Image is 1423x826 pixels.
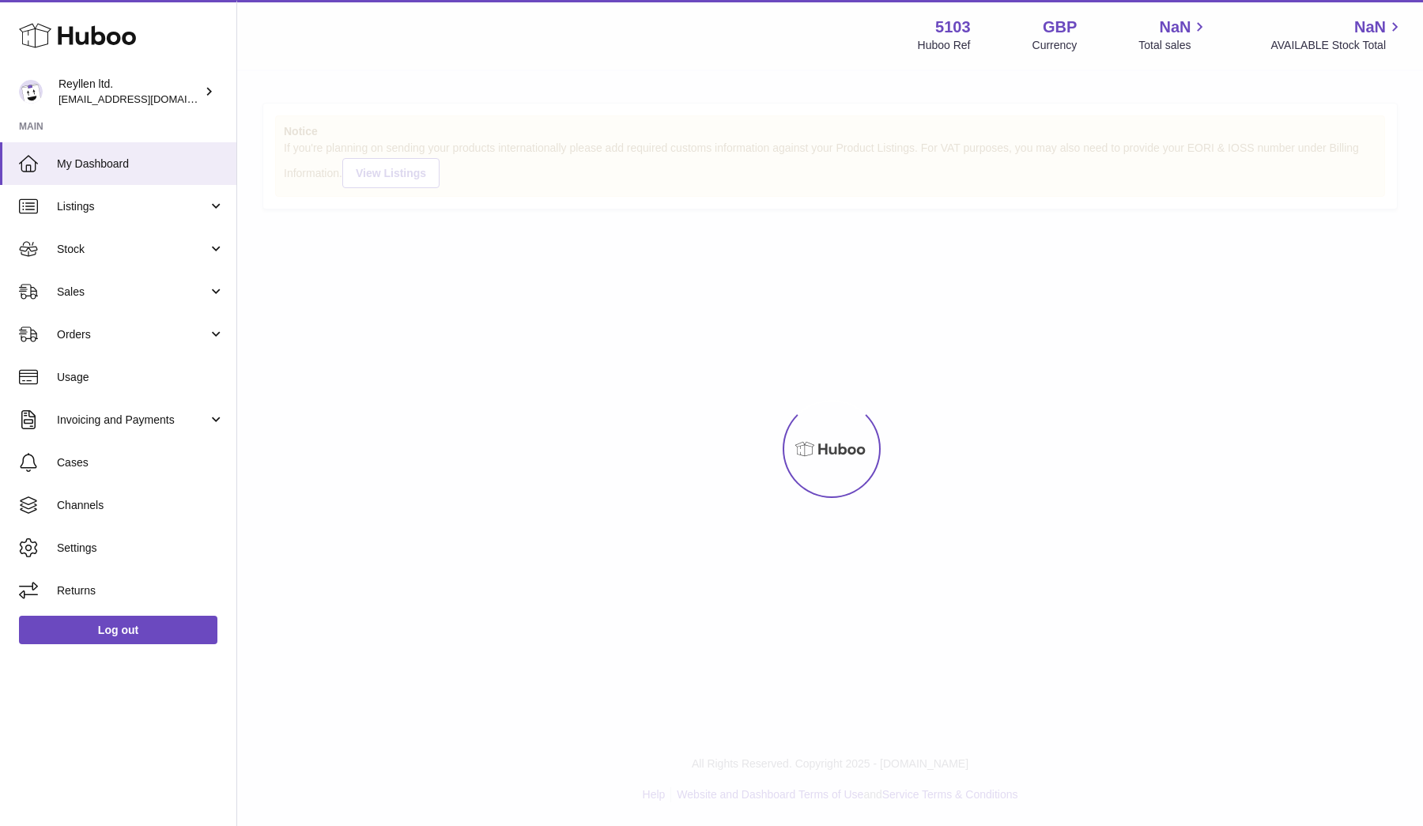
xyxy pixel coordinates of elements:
[1138,17,1209,53] a: NaN Total sales
[59,92,232,105] span: [EMAIL_ADDRESS][DOMAIN_NAME]
[935,17,971,38] strong: 5103
[57,498,225,513] span: Channels
[57,370,225,385] span: Usage
[57,157,225,172] span: My Dashboard
[57,541,225,556] span: Settings
[1032,38,1078,53] div: Currency
[57,413,208,428] span: Invoicing and Payments
[19,80,43,104] img: reyllen@reyllen.com
[57,199,208,214] span: Listings
[59,77,201,107] div: Reyllen ltd.
[1354,17,1386,38] span: NaN
[57,583,225,598] span: Returns
[57,455,225,470] span: Cases
[57,242,208,257] span: Stock
[19,616,217,644] a: Log out
[57,285,208,300] span: Sales
[1270,38,1404,53] span: AVAILABLE Stock Total
[1159,17,1191,38] span: NaN
[57,327,208,342] span: Orders
[1270,17,1404,53] a: NaN AVAILABLE Stock Total
[918,38,971,53] div: Huboo Ref
[1138,38,1209,53] span: Total sales
[1043,17,1077,38] strong: GBP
